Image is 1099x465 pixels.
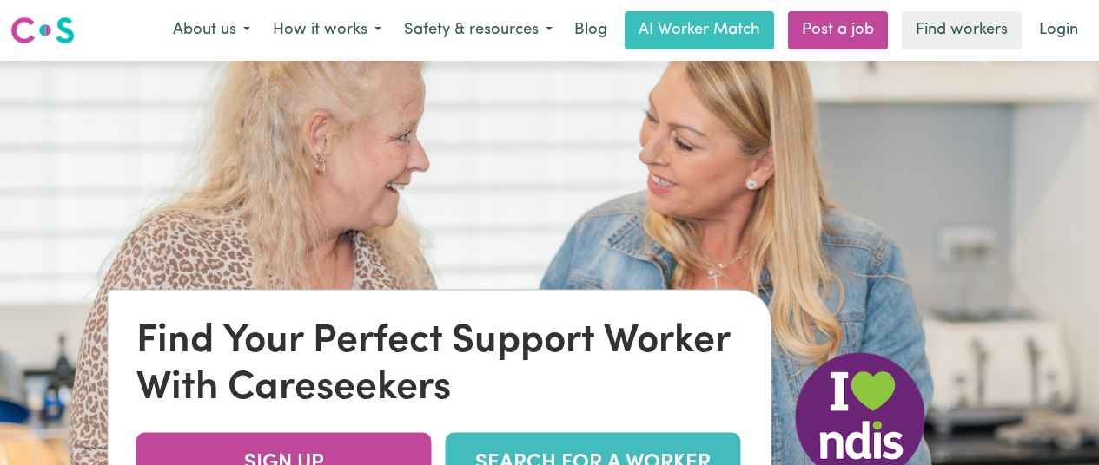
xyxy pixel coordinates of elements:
a: Blog [564,11,618,49]
a: Find workers [902,11,1022,49]
a: AI Worker Match [625,11,774,49]
button: How it works [262,12,393,49]
iframe: Button to launch messaging window [1029,396,1085,451]
div: Find Your Perfect Support Worker With Careseekers [136,318,744,412]
a: Post a job [788,11,888,49]
img: Careseekers logo [10,15,75,46]
a: Careseekers logo [10,10,75,50]
a: Login [1029,11,1089,49]
button: About us [162,12,262,49]
button: Safety & resources [393,12,564,49]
